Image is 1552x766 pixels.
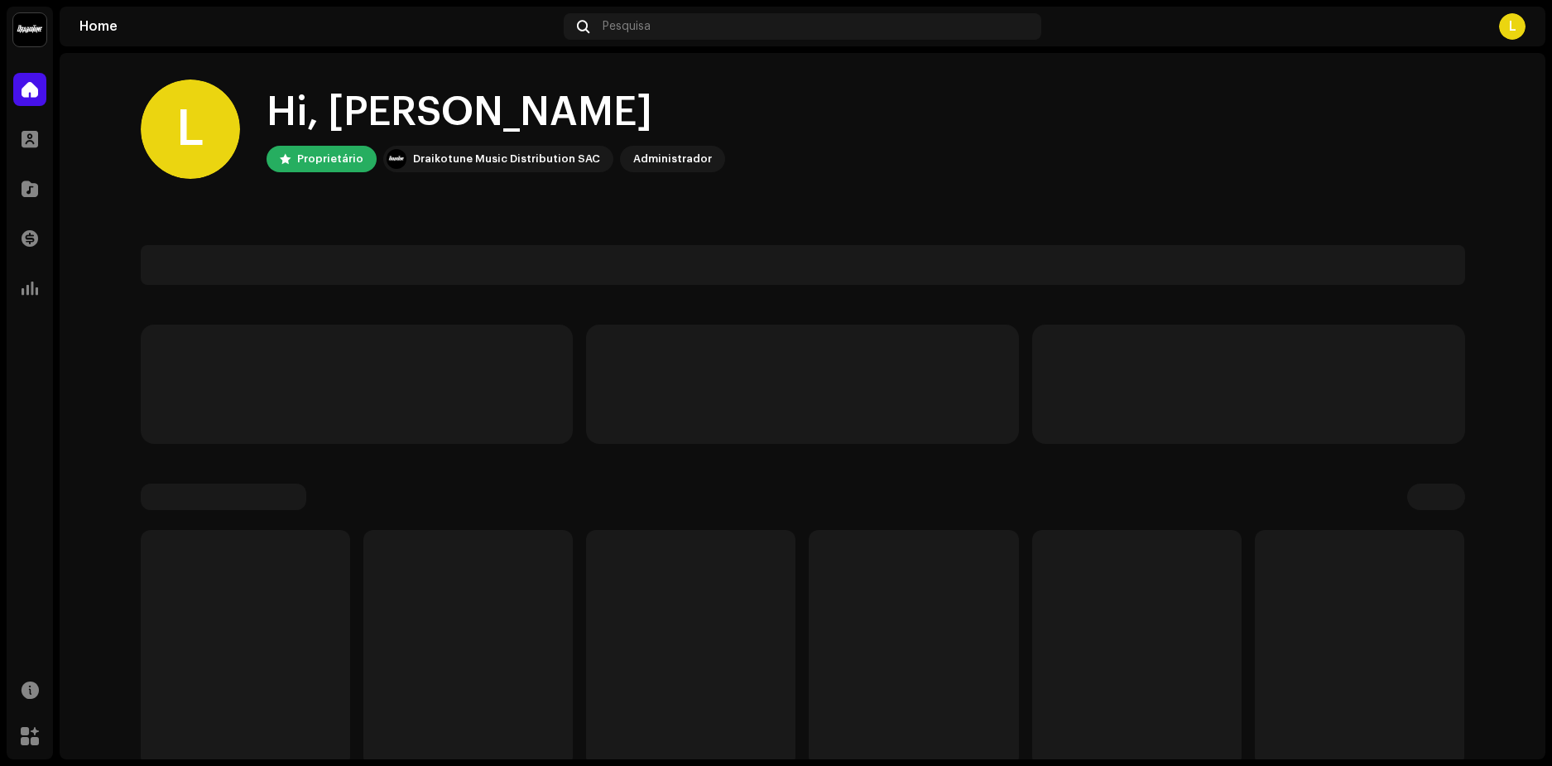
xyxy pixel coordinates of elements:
div: Proprietário [297,149,363,169]
div: L [141,79,240,179]
div: Home [79,20,557,33]
img: 10370c6a-d0e2-4592-b8a2-38f444b0ca44 [13,13,46,46]
div: L [1499,13,1526,40]
div: Administrador [633,149,712,169]
div: Draikotune Music Distribution SAC [413,149,600,169]
div: Hi, [PERSON_NAME] [267,86,725,139]
span: Pesquisa [603,20,651,33]
img: 10370c6a-d0e2-4592-b8a2-38f444b0ca44 [387,149,406,169]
